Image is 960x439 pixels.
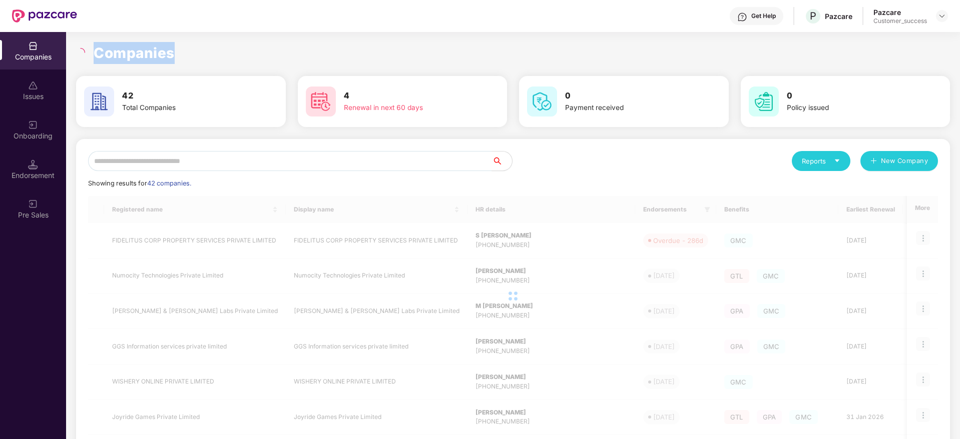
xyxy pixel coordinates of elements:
span: plus [870,157,877,165]
span: 42 companies. [147,179,191,187]
h3: 0 [565,89,691,102]
h3: 0 [787,89,913,102]
button: plusNew Company [860,151,938,171]
span: P [810,10,816,22]
h1: Companies [94,42,175,64]
img: svg+xml;base64,PHN2ZyBpZD0iRHJvcGRvd24tMzJ4MzIiIHhtbG5zPSJodHRwOi8vd3d3LnczLm9yZy8yMDAwL3N2ZyIgd2... [938,12,946,20]
span: loading [74,46,87,58]
img: svg+xml;base64,PHN2ZyBpZD0iQ29tcGFuaWVzIiB4bWxucz0iaHR0cDovL3d3dy53My5vcmcvMjAwMC9zdmciIHdpZHRoPS... [28,41,38,51]
h3: 4 [344,89,470,102]
img: svg+xml;base64,PHN2ZyB4bWxucz0iaHR0cDovL3d3dy53My5vcmcvMjAwMC9zdmciIHdpZHRoPSI2MCIgaGVpZ2h0PSI2MC... [527,86,557,116]
div: Renewal in next 60 days [344,102,470,113]
button: search [492,151,513,171]
span: New Company [881,156,928,166]
img: svg+xml;base64,PHN2ZyB4bWxucz0iaHR0cDovL3d3dy53My5vcmcvMjAwMC9zdmciIHdpZHRoPSI2MCIgaGVpZ2h0PSI2MC... [749,86,779,116]
img: svg+xml;base64,PHN2ZyBpZD0iSGVscC0zMngzMiIgeG1sbnM9Imh0dHA6Ly93d3cudzMub3JnLzIwMDAvc3ZnIiB3aWR0aD... [737,12,747,22]
img: svg+xml;base64,PHN2ZyB3aWR0aD0iMTQuNSIgaGVpZ2h0PSIxNC41IiB2aWV3Qm94PSIwIDAgMTYgMTYiIGZpbGw9Im5vbm... [28,159,38,169]
span: search [492,157,512,165]
h3: 42 [122,89,248,102]
div: Pazcare [873,7,927,17]
img: svg+xml;base64,PHN2ZyB4bWxucz0iaHR0cDovL3d3dy53My5vcmcvMjAwMC9zdmciIHdpZHRoPSI2MCIgaGVpZ2h0PSI2MC... [306,86,336,116]
div: Total Companies [122,102,248,113]
div: Get Help [751,12,776,20]
span: Showing results for [88,179,191,187]
img: New Pazcare Logo [12,9,77,22]
div: Reports [802,156,840,166]
div: Payment received [565,102,691,113]
img: svg+xml;base64,PHN2ZyBpZD0iSXNzdWVzX2Rpc2FibGVkIiB4bWxucz0iaHR0cDovL3d3dy53My5vcmcvMjAwMC9zdmciIH... [28,80,38,90]
div: Pazcare [825,11,852,21]
div: Policy issued [787,102,913,113]
img: svg+xml;base64,PHN2ZyB3aWR0aD0iMjAiIGhlaWdodD0iMjAiIHZpZXdCb3g9IjAgMCAyMCAyMCIgZmlsbD0ibm9uZSIgeG... [28,199,38,209]
span: caret-down [834,157,840,164]
img: svg+xml;base64,PHN2ZyB4bWxucz0iaHR0cDovL3d3dy53My5vcmcvMjAwMC9zdmciIHdpZHRoPSI2MCIgaGVpZ2h0PSI2MC... [84,86,114,116]
div: Customer_success [873,17,927,25]
img: svg+xml;base64,PHN2ZyB3aWR0aD0iMjAiIGhlaWdodD0iMjAiIHZpZXdCb3g9IjAgMCAyMCAyMCIgZmlsbD0ibm9uZSIgeG... [28,120,38,130]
